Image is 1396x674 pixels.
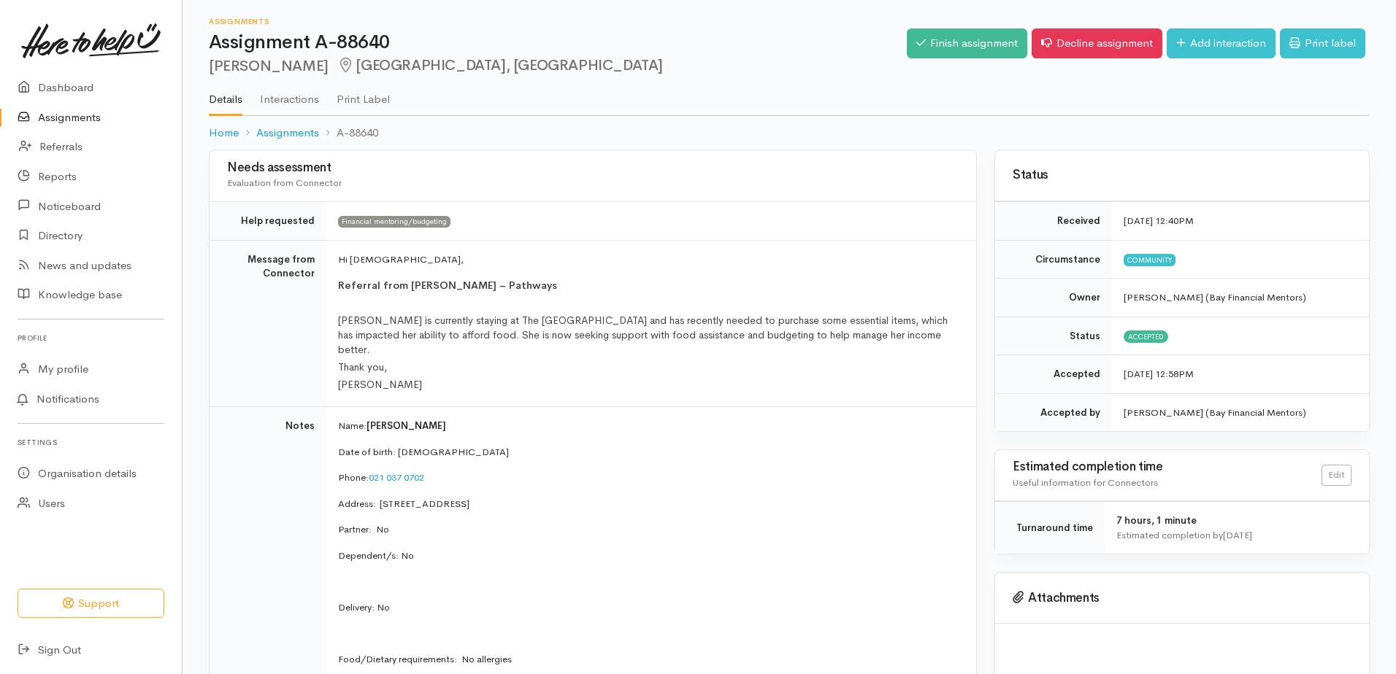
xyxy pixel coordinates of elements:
[210,202,326,241] td: Help requested
[1280,28,1365,58] a: Print label
[369,471,424,484] a: 021 037 0702
[1124,254,1176,266] span: Community
[1013,460,1322,474] h3: Estimated completion time
[1223,529,1252,541] time: [DATE]
[260,74,319,115] a: Interactions
[1013,168,1351,182] h3: Status
[338,522,959,537] p: Partner: No
[209,58,907,74] h2: [PERSON_NAME]
[338,313,959,357] p: [PERSON_NAME] is currently staying at The [GEOGRAPHIC_DATA] and has recently needed to purchase s...
[1032,28,1162,58] a: Decline assignment
[338,652,959,667] p: Food/Dietary requirements: No allergies
[1124,368,1194,380] time: [DATE] 12:58PM
[337,74,390,115] a: Print Label
[1124,330,1168,342] span: Accepted
[1116,528,1351,543] div: Estimated completion by
[338,216,450,228] span: Financial mentoring/budgeting
[338,497,959,511] p: Address: [STREET_ADDRESS]
[907,28,1027,58] a: Finish assignment
[227,161,959,175] h3: Needs assessment
[256,125,319,142] a: Assignments
[1112,393,1369,431] td: [PERSON_NAME] (Bay Financial Mentors)
[995,317,1112,355] td: Status
[209,32,907,53] h1: Assignment A-88640
[209,125,239,142] a: Home
[995,279,1112,317] td: Owner
[338,360,959,374] p: Thank you,
[338,377,959,392] p: [PERSON_NAME]
[1167,28,1276,58] a: Add interaction
[1013,476,1158,489] span: Useful information for Connectors
[367,419,446,432] span: [PERSON_NAME]
[227,177,342,189] span: Evaluation from Connector
[338,549,959,563] p: Dependent/s: No
[338,470,959,485] p: Phone:
[338,600,959,615] p: Delivery: No
[210,240,326,407] td: Message from Connector
[995,355,1112,394] td: Accepted
[1013,591,1351,605] h3: Attachments
[209,18,907,26] h6: Assignments
[1124,214,1194,227] time: [DATE] 12:40PM
[995,393,1112,431] td: Accepted by
[338,419,959,433] p: Name:
[18,328,164,348] h6: Profile
[338,252,959,267] p: Hi [DEMOGRAPHIC_DATA],
[337,56,663,74] span: [GEOGRAPHIC_DATA], [GEOGRAPHIC_DATA]
[18,589,164,619] button: Support
[319,125,378,142] li: A-88640
[995,240,1112,279] td: Circumstance
[209,116,1370,150] nav: breadcrumb
[995,502,1105,554] td: Turnaround time
[1116,514,1197,527] span: 7 hours, 1 minute
[338,445,959,460] p: Date of birth: [DEMOGRAPHIC_DATA]
[338,279,557,292] span: Referral from [PERSON_NAME] – Pathways
[18,433,164,452] h6: Settings
[209,74,242,116] a: Details
[995,202,1112,241] td: Received
[1124,291,1306,303] span: [PERSON_NAME] (Bay Financial Mentors)
[1322,465,1351,486] a: Edit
